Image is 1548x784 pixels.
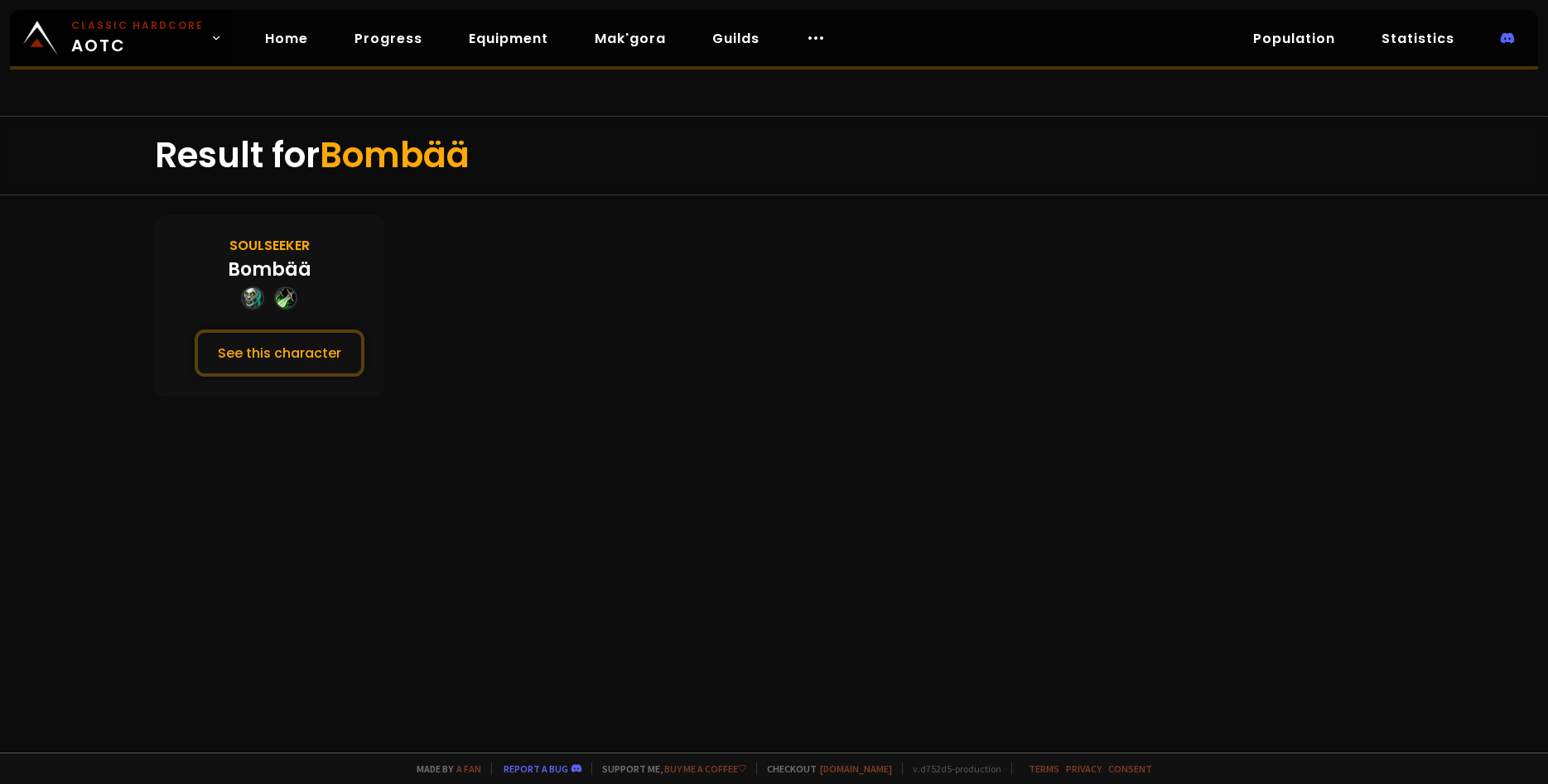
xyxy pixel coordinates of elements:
[228,256,311,283] div: Bombää
[195,329,364,377] button: See this character
[456,762,481,775] a: a fan
[71,18,204,33] small: Classic Hardcore
[1029,762,1059,775] a: Terms
[1240,22,1348,55] a: Population
[456,22,562,55] a: Equipment
[902,762,1001,775] span: v. d752d5 - production
[252,22,321,55] a: Home
[320,131,470,180] span: Bombää
[504,762,568,775] a: Report a bug
[229,235,310,256] div: Soulseeker
[591,762,746,775] span: Support me,
[10,10,232,66] a: Classic HardcoreAOTC
[341,22,436,55] a: Progress
[756,762,892,775] span: Checkout
[1066,762,1102,775] a: Privacy
[1368,22,1468,55] a: Statistics
[664,762,746,775] a: Buy me a coffee
[1108,762,1152,775] a: Consent
[699,22,773,55] a: Guilds
[407,762,481,775] span: Made by
[820,762,892,775] a: [DOMAIN_NAME]
[155,117,1393,195] div: Result for
[581,22,679,55] a: Mak'gora
[71,18,204,58] span: AOTC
